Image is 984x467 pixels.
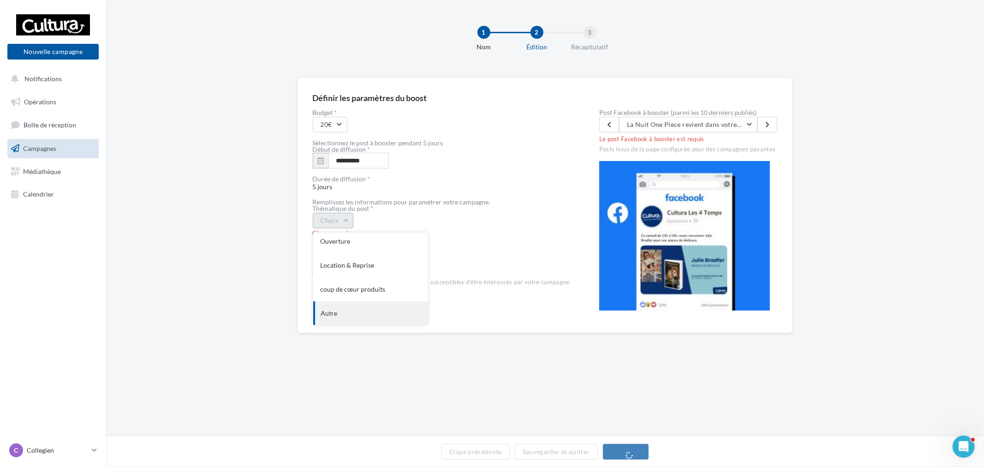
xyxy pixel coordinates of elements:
a: Médiathèque [6,162,101,181]
a: Calendrier [6,185,101,204]
div: Nom [454,42,513,52]
iframe: Intercom live chat [953,436,975,458]
button: 20€ [313,117,347,132]
span: Boîte de réception [24,121,76,129]
span: Opérations [24,98,56,106]
a: Boîte de réception [6,115,101,135]
div: Location & Reprise [313,253,428,277]
div: Champ requis [313,229,570,238]
div: Le post Facebook à booster est requis [599,133,778,144]
a: C Collegien [7,442,99,459]
button: La Nuit One Piece revient dans votre magasin Cultura Bay 2 ☠️ Rendez-vous le [DATE] de 19h30 à 22... [619,117,757,132]
div: Thématique du post * [313,205,570,212]
div: Cet univers définira le panel d'internautes susceptibles d'être intéressés par votre campagne [313,278,570,287]
div: Posts issus de la page configurée pour des campagnes payantes [599,144,778,154]
div: Ouverture [313,229,428,253]
button: Etape précédente [441,444,510,460]
span: Notifications [24,75,62,83]
button: Nouvelle campagne [7,44,99,60]
span: 5 jours [313,176,570,191]
span: C [14,446,18,455]
button: Choix [313,213,354,228]
button: Notifications [6,69,97,89]
div: Définir les paramètres du boost [313,94,427,102]
div: 3 [584,26,596,39]
label: Budget * [313,109,570,116]
span: Campagnes [23,144,56,152]
span: Médiathèque [23,167,61,175]
div: Récapitulatif [561,42,620,52]
a: Campagnes [6,139,101,158]
div: 1 [477,26,490,39]
div: Champ requis [313,269,570,277]
div: Édition [507,42,567,52]
label: Début de diffusion * [313,146,370,153]
span: Calendrier [23,190,54,198]
div: Durée de diffusion * [313,176,570,182]
button: Sauvegarder et quitter [515,444,598,460]
div: 2 [531,26,543,39]
p: Collegien [27,446,88,455]
div: coup de cœur produits [313,277,428,301]
div: Remplissez les informations pour paramétrer votre campagne. [313,199,570,205]
div: Sélectionnez le post à booster pendant 5 jours [313,140,570,146]
a: Opérations [6,92,101,112]
label: Post Facebook à booster (parmi les 10 derniers publiés) [599,109,778,116]
img: operation-preview [599,161,770,311]
div: Autre [313,301,428,325]
div: Univers produits * [313,245,570,251]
